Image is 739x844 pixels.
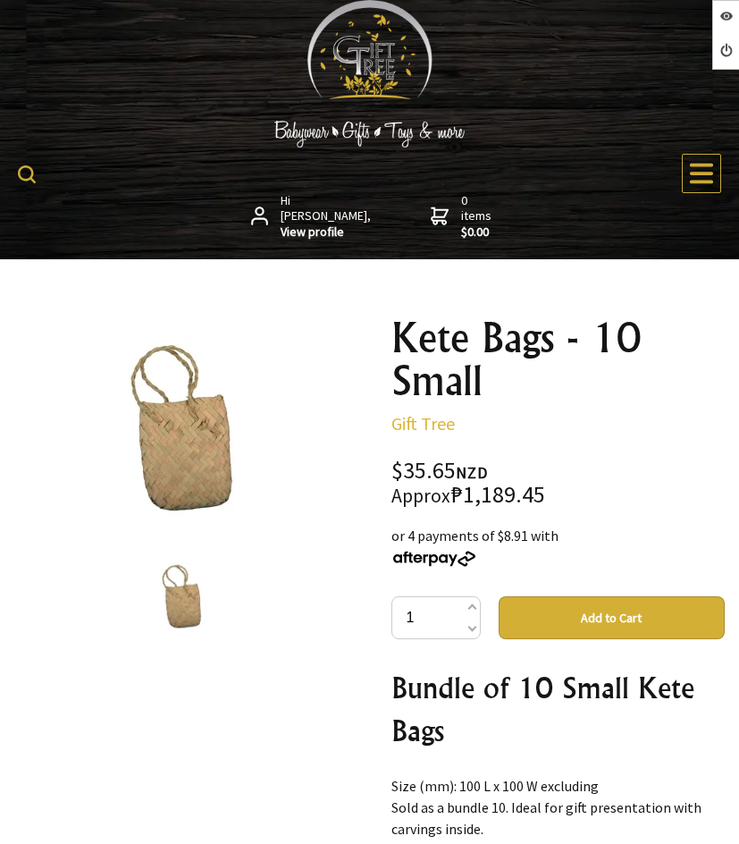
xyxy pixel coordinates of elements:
[147,562,215,630] img: Kete Bags - 10 Small
[281,224,373,241] strong: View profile
[251,193,374,241] a: Hi [PERSON_NAME],View profile
[499,596,726,639] button: Add to Cart
[92,339,270,517] img: Kete Bags - 10 Small
[391,551,477,567] img: Afterpay
[391,666,726,752] h2: Bundle of 10 Small Kete Bags
[281,193,373,241] span: Hi [PERSON_NAME],
[391,316,726,402] h1: Kete Bags - 10 Small
[391,775,726,840] p: Size (mm): 100 L x 100 W excluding Sold as a bundle 10. Ideal for gift presentation with carvings...
[391,412,455,435] a: Gift Tree
[391,484,450,508] small: Approx
[391,460,726,507] div: $35.65 ₱1,189.45
[431,193,495,241] a: 0 items$0.00
[18,165,36,183] img: product search
[236,121,504,148] img: Babywear - Gifts - Toys & more
[391,525,726,568] div: or 4 payments of $8.91 with
[456,462,488,483] span: NZD
[461,192,495,241] span: 0 items
[461,224,495,241] strong: $0.00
